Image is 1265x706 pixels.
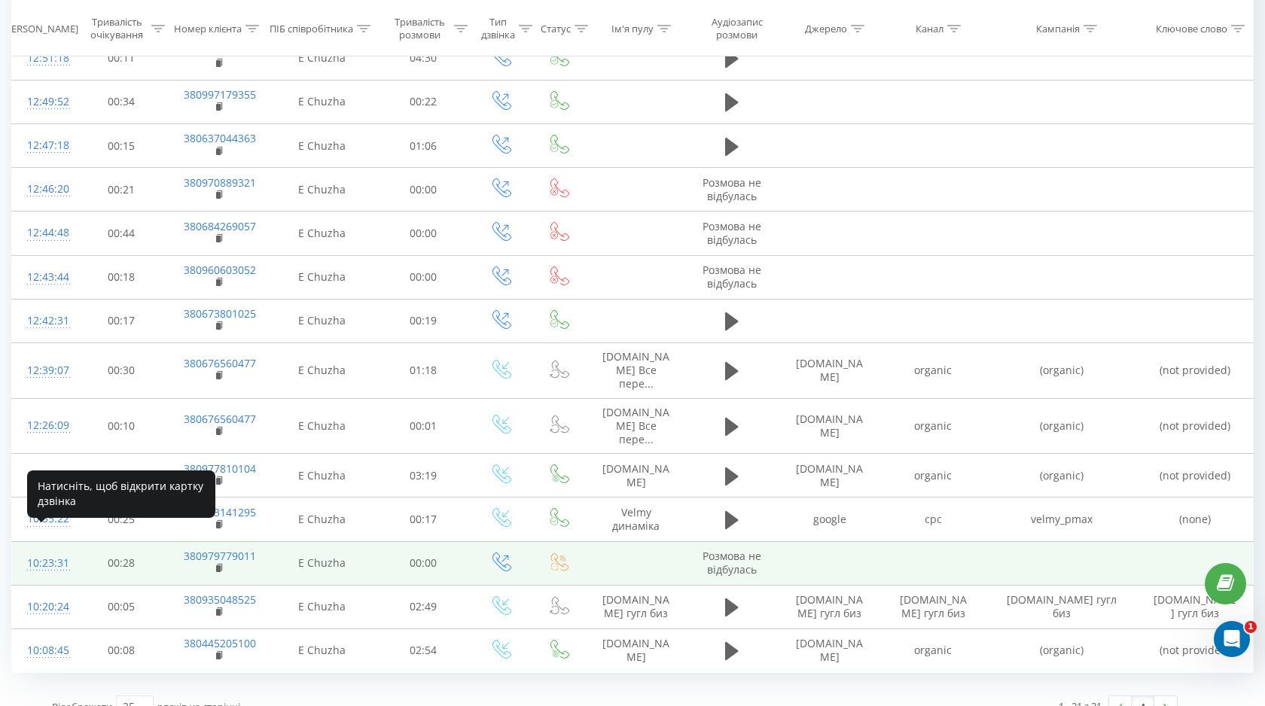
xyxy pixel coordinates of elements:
[268,124,375,168] td: E Chuzha
[587,454,686,498] td: [DOMAIN_NAME]
[268,168,375,211] td: E Chuzha
[611,22,654,35] div: Ім'я пулу
[703,219,761,247] span: Розмова не відбулась
[376,398,471,454] td: 00:01
[541,22,571,35] div: Статус
[778,585,881,628] td: [DOMAIN_NAME] гугл биз
[376,343,471,399] td: 01:18
[184,356,256,370] a: 380676560477
[27,131,58,160] div: 12:47:18
[268,299,375,342] td: E Chuzha
[27,175,58,204] div: 12:46:20
[87,16,148,41] div: Тривалість очікування
[700,16,774,41] div: Аудіозапис розмови
[703,175,761,203] span: Розмова не відбулась
[73,541,169,585] td: 00:28
[481,16,515,41] div: Тип дзвінка
[778,343,881,399] td: [DOMAIN_NAME]
[376,255,471,299] td: 00:00
[73,124,169,168] td: 00:15
[73,628,169,672] td: 00:08
[881,454,984,498] td: organic
[268,398,375,454] td: E Chuzha
[1138,398,1253,454] td: (not provided)
[1138,628,1253,672] td: (not provided)
[1214,621,1250,657] iframe: Intercom live chat
[268,628,375,672] td: E Chuzha
[73,454,169,498] td: 00:05
[27,44,58,73] div: 12:51:18
[985,628,1138,672] td: (organic)
[985,585,1138,628] td: [DOMAIN_NAME] гугл биз
[778,628,881,672] td: [DOMAIN_NAME]
[27,549,58,578] div: 10:23:31
[73,80,169,123] td: 00:34
[27,306,58,336] div: 12:42:31
[27,461,58,490] div: 11:32:35
[184,131,256,145] a: 380637044363
[73,211,169,255] td: 00:44
[587,498,686,541] td: Velmy динаміка
[27,636,58,665] div: 10:08:45
[184,87,256,102] a: 380997179355
[268,343,375,399] td: E Chuzha
[587,628,686,672] td: [DOMAIN_NAME]
[73,585,169,628] td: 00:05
[881,498,984,541] td: cpc
[73,299,169,342] td: 00:17
[881,628,984,672] td: organic
[73,343,169,399] td: 00:30
[184,636,256,650] a: 380445205100
[881,398,984,454] td: organic
[985,343,1138,399] td: (organic)
[184,219,256,233] a: 380684269057
[1156,22,1227,35] div: Ключове слово
[27,218,58,248] div: 12:44:48
[376,168,471,211] td: 00:00
[184,306,256,321] a: 380673801025
[270,22,353,35] div: ПІБ співробітника
[376,124,471,168] td: 01:06
[985,398,1138,454] td: (organic)
[376,628,471,672] td: 02:54
[2,22,78,35] div: [PERSON_NAME]
[376,454,471,498] td: 03:19
[1138,585,1253,628] td: [DOMAIN_NAME] гугл биз
[916,22,943,35] div: Канал
[184,505,256,519] a: 380993141295
[27,87,58,117] div: 12:49:52
[27,263,58,292] div: 12:43:44
[268,498,375,541] td: E Chuzha
[602,349,669,391] span: [DOMAIN_NAME] Все пере...
[805,22,847,35] div: Джерело
[985,498,1138,541] td: velmy_pmax
[184,592,256,607] a: 380935048525
[376,211,471,255] td: 00:00
[376,80,471,123] td: 00:22
[1138,343,1253,399] td: (not provided)
[268,36,375,80] td: E Chuzha
[268,255,375,299] td: E Chuzha
[1138,454,1253,498] td: (not provided)
[184,412,256,426] a: 380676560477
[703,549,761,577] span: Розмова не відбулась
[268,80,375,123] td: E Chuzha
[376,36,471,80] td: 04:30
[184,461,256,476] a: 380977810104
[602,405,669,446] span: [DOMAIN_NAME] Все пере...
[268,541,375,585] td: E Chuzha
[184,549,256,563] a: 380979779011
[268,454,375,498] td: E Chuzha
[27,592,58,622] div: 10:20:24
[881,343,984,399] td: organic
[73,168,169,211] td: 00:21
[174,22,242,35] div: Номер клієнта
[376,299,471,342] td: 00:19
[376,541,471,585] td: 00:00
[1036,22,1080,35] div: Кампанія
[27,411,58,440] div: 12:26:09
[268,211,375,255] td: E Chuzha
[1245,621,1257,633] span: 1
[1138,498,1253,541] td: (none)
[268,585,375,628] td: E Chuzha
